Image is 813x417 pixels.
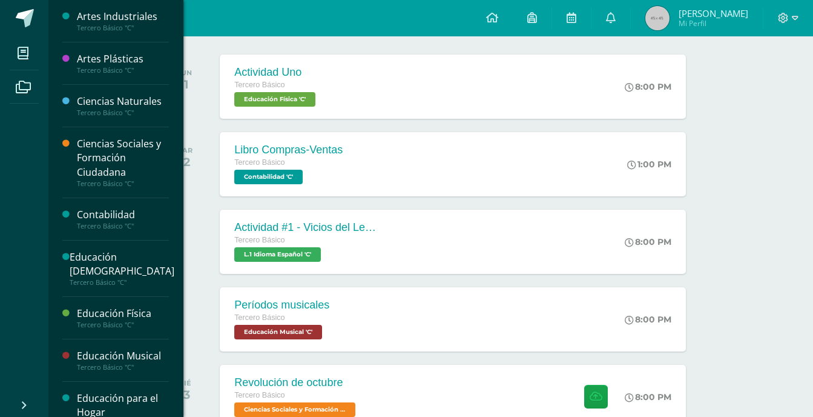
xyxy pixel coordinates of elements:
[177,77,192,92] div: 11
[77,307,169,321] div: Educación Física
[77,208,169,222] div: Contabilidad
[234,144,343,156] div: Libro Compras-Ventas
[234,325,322,339] span: Educación Musical 'C'
[177,379,191,387] div: MIÉ
[77,222,169,230] div: Tercero Básico "C"
[234,66,318,79] div: Actividad Uno
[77,52,169,75] a: Artes PlásticasTercero Básico "C"
[234,376,358,389] div: Revolución de octubre
[77,307,169,329] a: Educación FísicaTercero Básico "C"
[70,278,174,287] div: Tercero Básico "C"
[70,250,174,278] div: Educación [DEMOGRAPHIC_DATA]
[77,137,169,179] div: Ciencias Sociales y Formación Ciudadana
[234,158,285,167] span: Tercero Básico
[177,68,192,77] div: LUN
[625,236,671,247] div: 8:00 PM
[77,179,169,188] div: Tercero Básico "C"
[77,208,169,230] a: ContabilidadTercero Básico "C"
[70,250,174,287] a: Educación [DEMOGRAPHIC_DATA]Tercero Básico "C"
[176,146,193,155] div: MAR
[234,402,355,417] span: Ciencias Sociales y Formación Ciudadana 'C'
[77,24,169,32] div: Tercero Básico "C"
[176,155,193,169] div: 12
[234,92,315,107] span: Educación Física 'C'
[77,137,169,187] a: Ciencias Sociales y Formación CiudadanaTercero Básico "C"
[77,10,169,32] a: Artes IndustrialesTercero Básico "C"
[625,314,671,325] div: 8:00 PM
[77,363,169,372] div: Tercero Básico "C"
[77,95,169,108] div: Ciencias Naturales
[77,321,169,329] div: Tercero Básico "C"
[234,247,321,262] span: L.1 Idioma Español 'C'
[679,18,748,28] span: Mi Perfil
[77,349,169,363] div: Educación Musical
[625,81,671,92] div: 8:00 PM
[77,10,169,24] div: Artes Industriales
[234,81,285,89] span: Tercero Básico
[645,6,670,30] img: 45x45
[77,108,169,117] div: Tercero Básico "C"
[77,349,169,372] a: Educación MusicalTercero Básico "C"
[234,391,285,399] span: Tercero Básico
[234,299,329,312] div: Períodos musicales
[234,170,303,184] span: Contabilidad 'C'
[77,52,169,66] div: Artes Plásticas
[679,7,748,19] span: [PERSON_NAME]
[177,387,191,402] div: 13
[77,95,169,117] a: Ciencias NaturalesTercero Básico "C"
[234,236,285,244] span: Tercero Básico
[625,392,671,402] div: 8:00 PM
[234,313,285,322] span: Tercero Básico
[627,159,671,170] div: 1:00 PM
[234,221,380,234] div: Actividad #1 - Vicios del LenguaJe
[77,66,169,75] div: Tercero Básico "C"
